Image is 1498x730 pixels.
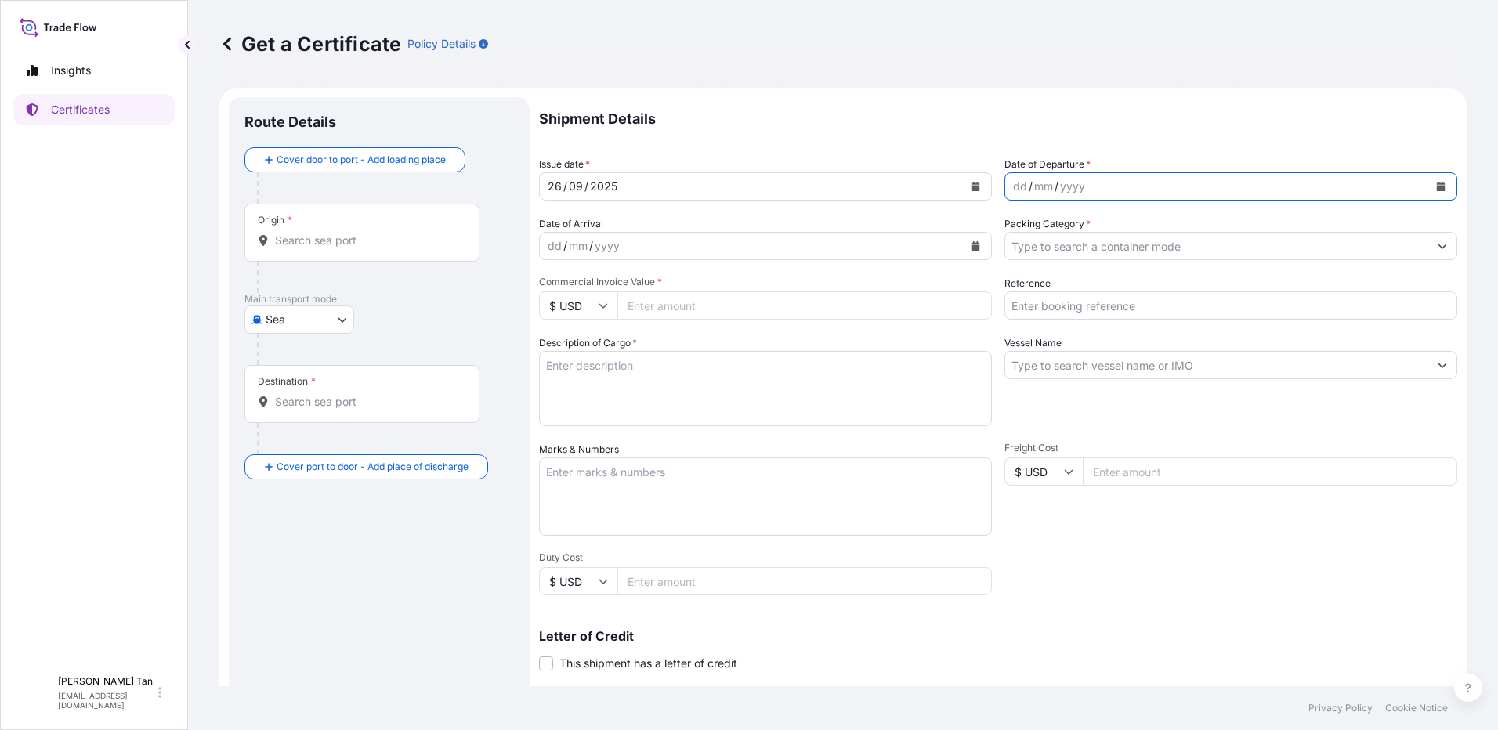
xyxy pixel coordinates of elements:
div: / [563,237,567,255]
div: Origin [258,214,292,226]
p: Route Details [244,113,336,132]
span: Commercial Invoice Value [539,276,992,288]
span: Freight Cost [1004,442,1457,454]
label: Description of Cargo [539,335,637,351]
span: Issue date [539,157,590,172]
div: / [1029,177,1033,196]
input: Enter booking reference [1004,291,1457,320]
span: SLL [24,685,49,700]
div: / [584,177,588,196]
span: Duty Cost [539,551,992,564]
input: Enter amount [617,567,992,595]
button: Select transport [244,305,354,334]
a: Insights [13,55,175,86]
div: day, [546,177,563,196]
a: Certificates [13,94,175,125]
p: Policy Details [407,36,476,52]
div: Destination [258,375,316,388]
span: Sea [266,312,285,327]
input: Type to search vessel name or IMO [1005,351,1428,379]
p: [PERSON_NAME] Tan [58,675,155,688]
p: Shipment Details [539,97,1457,141]
p: [EMAIL_ADDRESS][DOMAIN_NAME] [58,691,155,710]
p: Main transport mode [244,293,514,305]
p: Letter of Credit [539,630,1457,642]
button: Cover port to door - Add place of discharge [244,454,488,479]
span: This shipment has a letter of credit [559,656,737,671]
button: Calendar [1428,174,1453,199]
div: / [589,237,593,255]
div: year, [593,237,621,255]
div: month, [1033,177,1055,196]
div: / [1055,177,1058,196]
label: Marks & Numbers [539,442,619,457]
input: Enter amount [617,291,992,320]
div: day, [546,237,563,255]
p: Insights [51,63,91,78]
span: Cover port to door - Add place of discharge [277,459,469,475]
span: Date of Arrival [539,216,603,232]
label: Packing Category [1004,216,1091,232]
button: Cover door to port - Add loading place [244,147,465,172]
input: Enter amount [1083,457,1457,486]
a: Cookie Notice [1385,702,1448,714]
div: month, [567,177,584,196]
label: Vessel Name [1004,335,1062,351]
button: Calendar [963,174,988,199]
div: month, [567,237,589,255]
span: Cover door to port - Add loading place [277,152,446,168]
div: / [563,177,567,196]
button: Calendar [963,233,988,258]
div: day, [1011,177,1029,196]
button: Show suggestions [1428,351,1456,379]
div: year, [588,177,619,196]
input: Origin [275,233,460,248]
label: Reference [1004,276,1051,291]
a: Privacy Policy [1308,702,1373,714]
input: Type to search a container mode [1005,232,1428,260]
p: Get a Certificate [219,31,401,56]
button: Show suggestions [1428,232,1456,260]
span: Date of Departure [1004,157,1091,172]
p: Certificates [51,102,110,117]
div: year, [1058,177,1087,196]
input: Destination [275,394,460,410]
